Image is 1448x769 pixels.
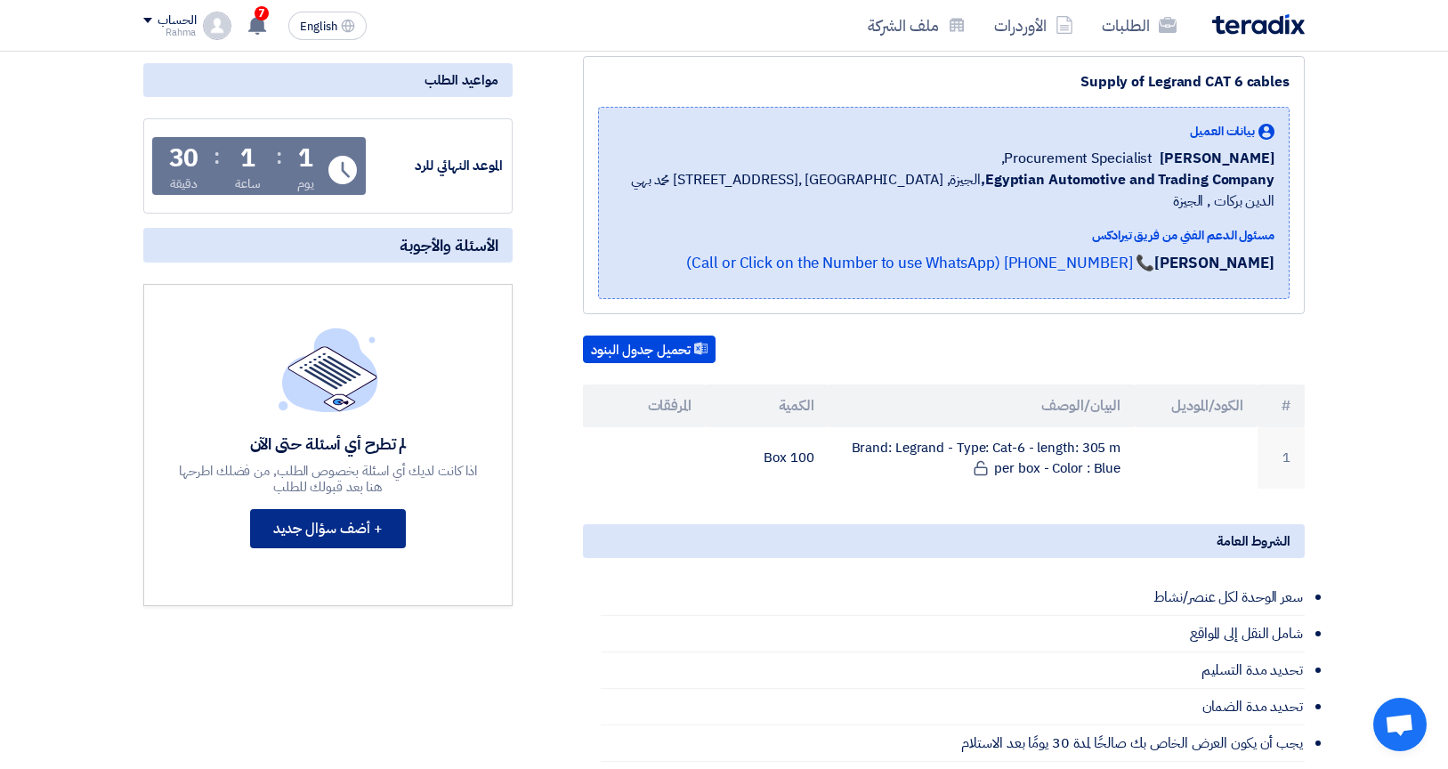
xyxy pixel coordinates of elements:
[214,141,220,173] div: :
[853,4,980,46] a: ملف الشركة
[300,20,337,33] span: English
[583,336,716,364] button: تحميل جدول البنود
[1088,4,1191,46] a: الطلبات
[279,328,378,411] img: empty_state_list.svg
[143,63,513,97] div: مواعيد الطلب
[297,174,314,193] div: يوم
[1190,122,1255,141] span: بيانات العميل
[1212,14,1305,35] img: Teradix logo
[203,12,231,40] img: profile_test.png
[1135,384,1258,427] th: الكود/الموديل
[686,252,1154,274] a: 📞 [PHONE_NUMBER] (Call or Click on the Number to use WhatsApp)
[980,4,1088,46] a: الأوردرات
[601,616,1305,652] li: شامل النقل إلى المواقع
[706,384,829,427] th: الكمية
[158,13,196,28] div: الحساب
[177,463,480,495] div: اذا كانت لديك أي اسئلة بخصوص الطلب, من فضلك اطرحها هنا بعد قبولك للطلب
[235,174,261,193] div: ساعة
[276,141,282,173] div: :
[1154,252,1274,274] strong: [PERSON_NAME]
[255,6,269,20] span: 7
[829,427,1136,489] td: Brand: Legrand - Type: Cat-6 - length: 305 m per box - Color : Blue
[598,71,1290,93] div: Supply of Legrand CAT 6 cables
[613,226,1274,245] div: مسئول الدعم الفني من فريق تيرادكس
[1217,531,1290,551] span: الشروط العامة
[143,28,196,37] div: Rahma
[601,689,1305,725] li: تحديد مدة الضمان
[400,235,498,255] span: الأسئلة والأجوبة
[613,169,1274,212] span: الجيزة, [GEOGRAPHIC_DATA] ,[STREET_ADDRESS] محمد بهي الدين بركات , الجيزة
[169,146,199,171] div: 30
[288,12,367,40] button: English
[601,652,1305,689] li: تحديد مدة التسليم
[583,384,706,427] th: المرفقات
[1160,148,1274,169] span: [PERSON_NAME]
[177,433,480,454] div: لم تطرح أي أسئلة حتى الآن
[250,509,406,548] button: + أضف سؤال جديد
[170,174,198,193] div: دقيقة
[240,146,255,171] div: 1
[298,146,313,171] div: 1
[369,156,503,176] div: الموعد النهائي للرد
[829,384,1136,427] th: البيان/الوصف
[1373,698,1427,751] div: Open chat
[601,579,1305,616] li: سعر الوحدة لكل عنصر/نشاط
[706,427,829,489] td: 100 Box
[1258,427,1305,489] td: 1
[601,725,1305,762] li: يجب أن يكون العرض الخاص بك صالحًا لمدة 30 يومًا بعد الاستلام
[981,169,1274,190] b: Egyptian Automotive and Trading Company,
[1001,148,1153,169] span: Procurement Specialist,
[1258,384,1305,427] th: #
